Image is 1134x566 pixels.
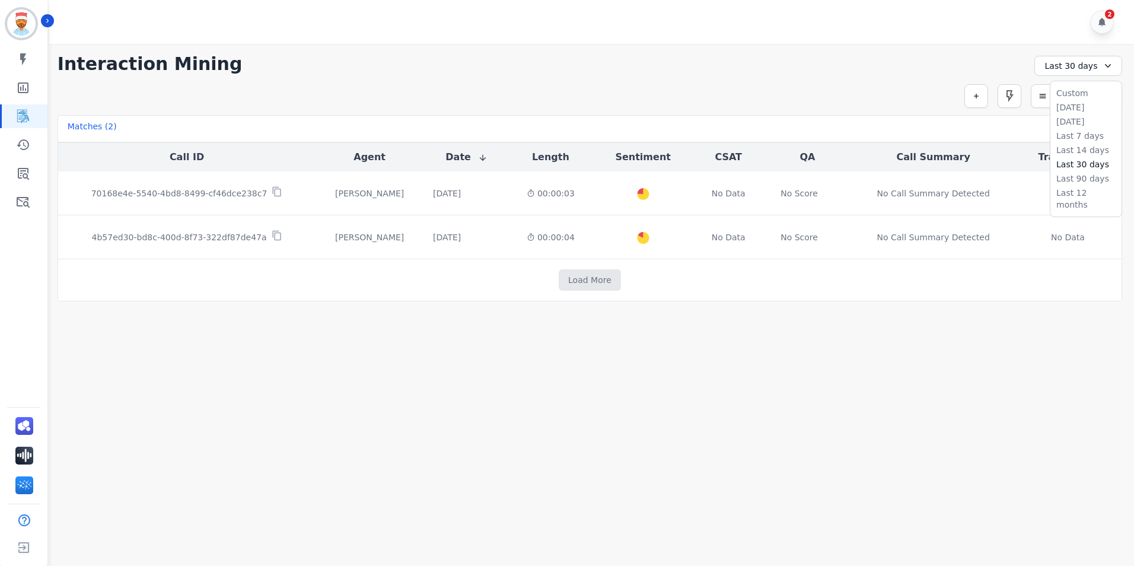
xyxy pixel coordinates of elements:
div: No Data [1024,187,1112,199]
div: No Data [704,231,753,243]
img: Bordered avatar [7,9,36,38]
li: Custom [1056,87,1116,99]
li: Last 7 days [1056,130,1116,142]
button: Transfer To [1039,150,1098,164]
p: 4b57ed30-bd8c-400d-8f73-322df87de47a [92,231,267,243]
div: [DATE] [433,187,461,199]
li: Last 12 months [1056,187,1116,211]
div: Matches ( 2 ) [68,120,117,137]
button: QA [799,150,815,164]
button: Length [532,150,569,164]
div: No Data [1024,231,1112,243]
button: Sentiment [615,150,670,164]
div: No Score [781,231,818,243]
div: No Call Summary Detected [862,187,1004,199]
li: Last 14 days [1056,144,1116,156]
button: Date [445,150,488,164]
li: Last 90 days [1056,173,1116,185]
button: Agent [353,150,386,164]
div: 00:00:04 [519,231,582,243]
div: No Call Summary Detected [862,231,1004,243]
button: Call Summary [896,150,970,164]
li: Last 30 days [1056,158,1116,170]
h1: Interaction Mining [58,53,243,75]
p: 70168e4e-5540-4bd8-8499-cf46dce238c7 [91,187,267,199]
button: Load More [559,269,621,291]
li: [DATE] [1056,116,1116,128]
button: CSAT [715,150,742,164]
div: 2 [1105,9,1114,19]
div: No Data [704,187,753,199]
div: [DATE] [433,231,461,243]
div: [PERSON_NAME] [325,187,414,199]
button: Call ID [170,150,204,164]
div: 00:00:03 [519,187,582,199]
div: Last 30 days [1034,56,1122,76]
div: No Score [781,187,818,199]
li: [DATE] [1056,101,1116,113]
div: [PERSON_NAME] [325,231,414,243]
